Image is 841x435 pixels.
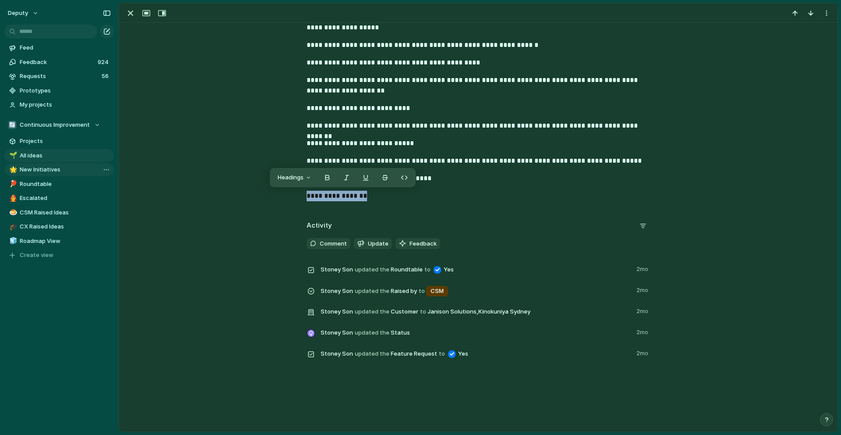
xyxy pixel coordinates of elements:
[410,239,437,248] span: Feedback
[4,220,114,233] a: 🎓CX Raised Ideas
[355,265,389,274] span: updated the
[4,235,114,248] a: 🧊Roadmap View
[355,307,389,316] span: updated the
[458,349,468,358] span: Yes
[9,179,15,189] div: 🏓
[9,193,15,203] div: 👨‍🚒
[20,58,95,67] span: Feedback
[4,98,114,111] a: My projects
[355,328,389,337] span: updated the
[8,208,17,217] button: 🍮
[20,151,111,160] span: All ideas
[98,58,110,67] span: 924
[8,180,17,189] button: 🏓
[20,165,111,174] span: New Initiatives
[307,238,350,250] button: Comment
[4,6,43,20] button: deputy
[321,284,631,297] span: Raised by
[20,251,53,260] span: Create view
[396,238,440,250] button: Feedback
[20,194,111,203] span: Escalated
[355,349,389,358] span: updated the
[20,100,111,109] span: My projects
[4,206,114,219] a: 🍮CSM Raised Ideas
[4,70,114,83] a: Requests56
[444,265,454,274] span: Yes
[20,180,111,189] span: Roundtable
[321,287,353,296] span: Stoney Son
[428,307,530,316] span: Janison Solutions , Kinokuniya Sydney
[4,163,114,176] a: 🌟New Initiatives
[307,221,332,231] h2: Activity
[20,208,111,217] span: CSM Raised Ideas
[321,347,631,360] span: Feature Request
[8,9,28,18] span: deputy
[321,265,353,274] span: Stoney Son
[272,171,317,185] button: Headings
[9,236,15,246] div: 🧊
[8,222,17,231] button: 🎓
[102,72,110,81] span: 56
[321,328,353,337] span: Stoney Son
[4,249,114,262] button: Create view
[4,41,114,54] a: Feed
[20,237,111,246] span: Roadmap View
[4,56,114,69] a: Feedback924
[636,326,650,337] span: 2mo
[278,173,304,182] span: Headings
[9,207,15,217] div: 🍮
[8,151,17,160] button: 🌱
[8,194,17,203] button: 👨‍🚒
[9,150,15,160] div: 🌱
[355,287,389,296] span: updated the
[20,222,111,231] span: CX Raised Ideas
[320,239,347,248] span: Comment
[424,265,431,274] span: to
[8,165,17,174] button: 🌟
[419,287,425,296] span: to
[20,72,99,81] span: Requests
[9,222,15,232] div: 🎓
[4,192,114,205] a: 👨‍🚒Escalated
[368,239,389,248] span: Update
[420,307,426,316] span: to
[636,284,650,295] span: 2mo
[321,305,631,317] span: Customer
[321,349,353,358] span: Stoney Son
[321,263,631,275] span: Roundtable
[321,307,353,316] span: Stoney Son
[4,118,114,132] button: 🔄Continuous Improvement
[321,326,631,339] span: Status
[636,347,650,358] span: 2mo
[20,86,111,95] span: Prototypes
[20,121,90,129] span: Continuous Improvement
[9,165,15,175] div: 🌟
[636,263,650,274] span: 2mo
[439,349,445,358] span: to
[431,287,444,296] span: CSM
[4,149,114,162] a: 🌱All ideas
[4,135,114,148] a: Projects
[8,121,17,129] div: 🔄
[8,237,17,246] button: 🧊
[354,238,392,250] button: Update
[20,137,111,146] span: Projects
[4,178,114,191] a: 🏓Roundtable
[4,84,114,97] a: Prototypes
[636,305,650,316] span: 2mo
[20,43,111,52] span: Feed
